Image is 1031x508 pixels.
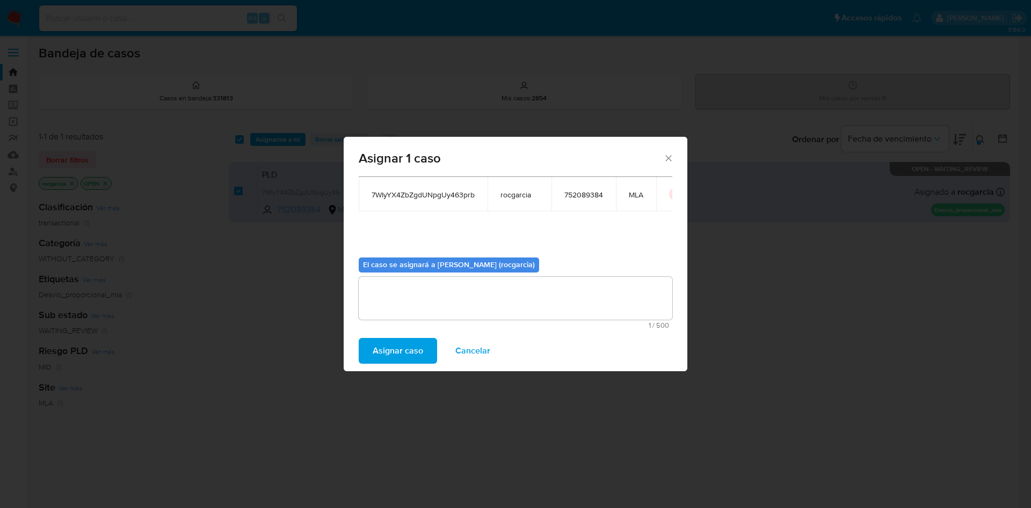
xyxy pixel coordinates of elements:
b: El caso se asignará a [PERSON_NAME] (rocgarcia) [363,259,535,270]
span: MLA [629,190,643,200]
button: Cancelar [441,338,504,364]
div: assign-modal [344,137,687,371]
span: Máximo 500 caracteres [362,322,669,329]
button: Cerrar ventana [663,153,673,163]
span: Asignar caso [373,339,423,363]
span: Cancelar [455,339,490,363]
button: Asignar caso [359,338,437,364]
span: 752089384 [564,190,603,200]
button: icon-button [669,188,682,201]
span: Asignar 1 caso [359,152,663,165]
span: 7WIyYX4ZbZgdUNpgUy463prb [372,190,475,200]
span: rocgarcia [500,190,539,200]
